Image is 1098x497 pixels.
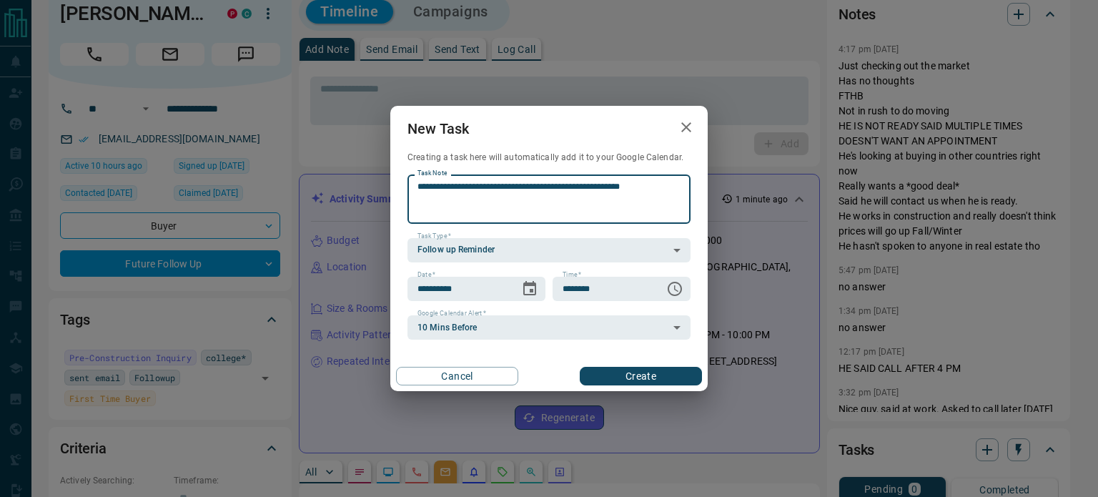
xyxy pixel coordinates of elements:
[407,315,691,340] div: 10 Mins Before
[407,152,691,164] p: Creating a task here will automatically add it to your Google Calendar.
[563,270,581,280] label: Time
[417,232,451,241] label: Task Type
[515,275,544,303] button: Choose date, selected date is Sep 18, 2025
[417,309,486,318] label: Google Calendar Alert
[390,106,486,152] h2: New Task
[407,238,691,262] div: Follow up Reminder
[417,169,447,178] label: Task Note
[661,275,689,303] button: Choose time, selected time is 6:00 AM
[580,367,702,385] button: Create
[396,367,518,385] button: Cancel
[417,270,435,280] label: Date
